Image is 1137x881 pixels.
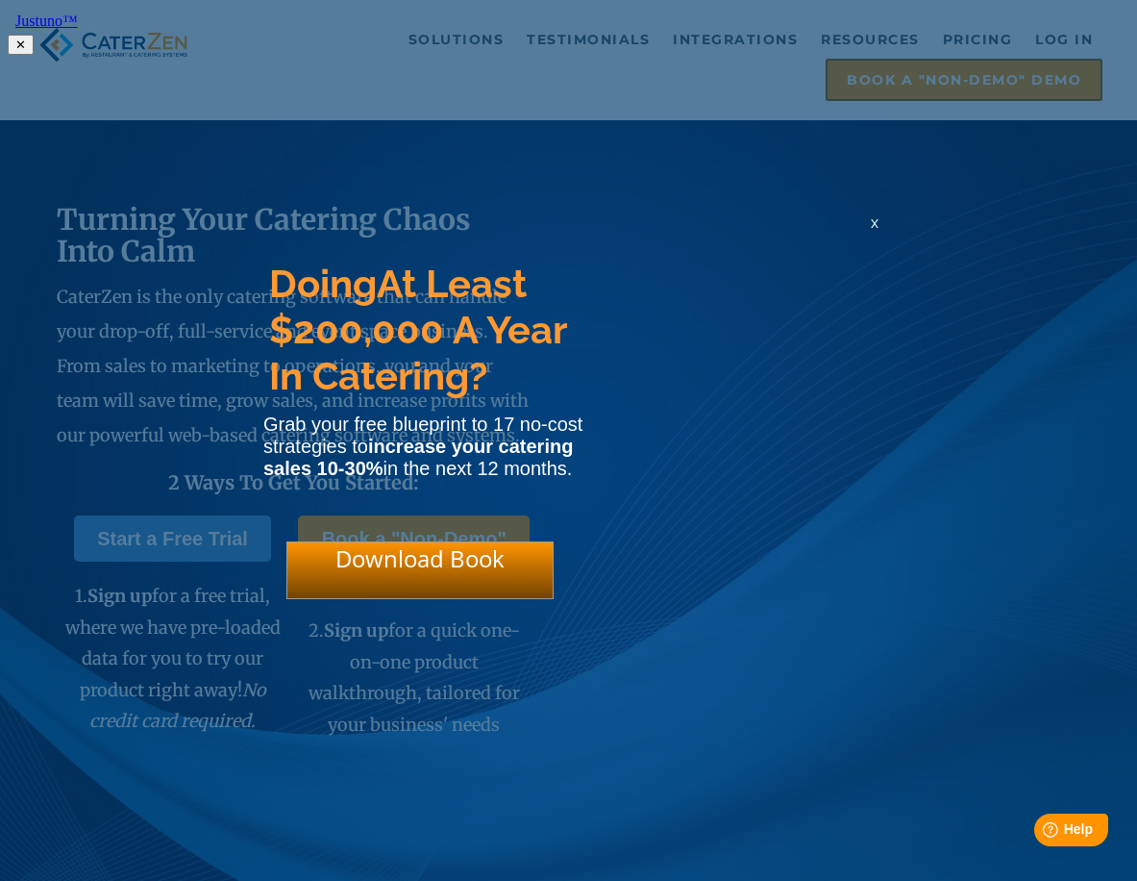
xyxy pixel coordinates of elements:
[335,542,505,574] span: Download Book
[8,35,34,55] button: ✕
[269,261,377,306] span: Doing
[263,436,573,479] strong: increase your catering sales 10-30%
[269,261,566,398] span: At Least $200,000 A Year In Catering?
[286,541,554,599] div: Download Book
[871,214,878,232] span: x
[859,214,890,252] div: x
[263,414,582,479] span: Grab your free blueprint to 17 no-cost strategies to in the next 12 months.
[966,806,1116,860] iframe: Help widget launcher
